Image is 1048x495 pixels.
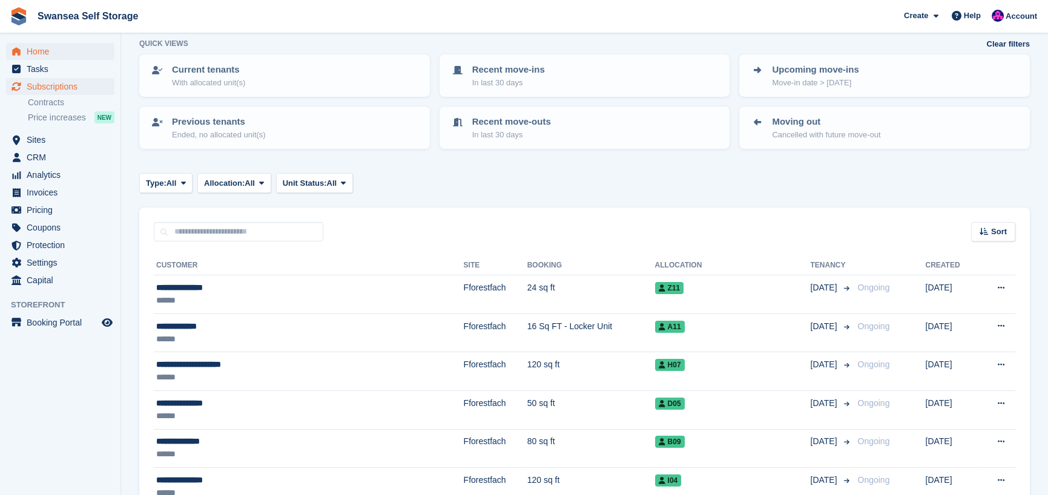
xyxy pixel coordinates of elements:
td: Fforestfach [464,313,527,352]
th: Created [925,256,977,275]
span: I04 [655,474,682,487]
span: All [166,177,177,189]
a: Recent move-outs In last 30 days [441,108,729,148]
span: Help [964,10,981,22]
p: Upcoming move-ins [772,63,859,77]
td: [DATE] [925,313,977,352]
img: stora-icon-8386f47178a22dfd0bd8f6a31ec36ba5ce8667c1dd55bd0f319d3a0aa187defe.svg [10,7,28,25]
th: Customer [154,256,464,275]
a: Preview store [100,315,114,330]
a: Moving out Cancelled with future move-out [740,108,1029,148]
span: [DATE] [810,358,839,371]
a: menu [6,184,114,201]
span: Ongoing [857,359,889,369]
td: 50 sq ft [527,390,655,429]
span: Home [27,43,99,60]
span: Coupons [27,219,99,236]
a: menu [6,314,114,331]
p: In last 30 days [472,77,545,89]
h6: Quick views [139,38,188,49]
a: menu [6,254,114,271]
div: NEW [94,111,114,123]
p: In last 30 days [472,129,551,141]
td: Fforestfach [464,352,527,391]
span: Ongoing [857,475,889,485]
td: Fforestfach [464,429,527,468]
a: Swansea Self Storage [33,6,143,26]
td: [DATE] [925,275,977,314]
a: menu [6,202,114,218]
span: Unit Status: [283,177,327,189]
a: menu [6,131,114,148]
td: Fforestfach [464,275,527,314]
span: Pricing [27,202,99,218]
span: Booking Portal [27,314,99,331]
span: Tasks [27,61,99,77]
a: Clear filters [986,38,1030,50]
span: Settings [27,254,99,271]
span: Ongoing [857,321,889,331]
p: Previous tenants [172,115,266,129]
span: CRM [27,149,99,166]
span: Allocation: [204,177,245,189]
span: Analytics [27,166,99,183]
span: All [327,177,337,189]
a: menu [6,78,114,95]
span: Account [1006,10,1037,22]
th: Booking [527,256,655,275]
a: Contracts [28,97,114,108]
span: Capital [27,272,99,289]
span: Create [904,10,928,22]
span: Ongoing [857,283,889,292]
td: 16 Sq FT - Locker Unit [527,313,655,352]
p: Recent move-outs [472,115,551,129]
a: Current tenants With allocated unit(s) [140,56,429,96]
a: menu [6,272,114,289]
span: Z11 [655,282,684,294]
td: Fforestfach [464,390,527,429]
a: menu [6,237,114,254]
span: Subscriptions [27,78,99,95]
span: B09 [655,436,685,448]
p: Moving out [772,115,880,129]
a: Recent move-ins In last 30 days [441,56,729,96]
span: D05 [655,398,685,410]
th: Allocation [655,256,811,275]
span: H07 [655,359,685,371]
span: Ongoing [857,436,889,446]
td: [DATE] [925,390,977,429]
a: Price increases NEW [28,111,114,124]
span: [DATE] [810,397,839,410]
td: 24 sq ft [527,275,655,314]
span: [DATE] [810,435,839,448]
span: Protection [27,237,99,254]
a: Previous tenants Ended, no allocated unit(s) [140,108,429,148]
span: All [245,177,255,189]
p: Ended, no allocated unit(s) [172,129,266,141]
td: [DATE] [925,352,977,391]
p: Recent move-ins [472,63,545,77]
a: menu [6,43,114,60]
p: Current tenants [172,63,245,77]
span: Ongoing [857,398,889,408]
button: Allocation: All [197,173,271,193]
span: Storefront [11,299,120,311]
span: [DATE] [810,320,839,333]
span: [DATE] [810,281,839,294]
p: Move-in date > [DATE] [772,77,859,89]
td: 80 sq ft [527,429,655,468]
td: 120 sq ft [527,352,655,391]
p: Cancelled with future move-out [772,129,880,141]
p: With allocated unit(s) [172,77,245,89]
td: [DATE] [925,429,977,468]
th: Tenancy [810,256,852,275]
img: Donna Davies [992,10,1004,22]
th: Site [464,256,527,275]
button: Type: All [139,173,193,193]
a: menu [6,219,114,236]
span: Price increases [28,112,86,123]
span: [DATE] [810,474,839,487]
span: A11 [655,321,685,333]
a: menu [6,149,114,166]
button: Unit Status: All [276,173,353,193]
